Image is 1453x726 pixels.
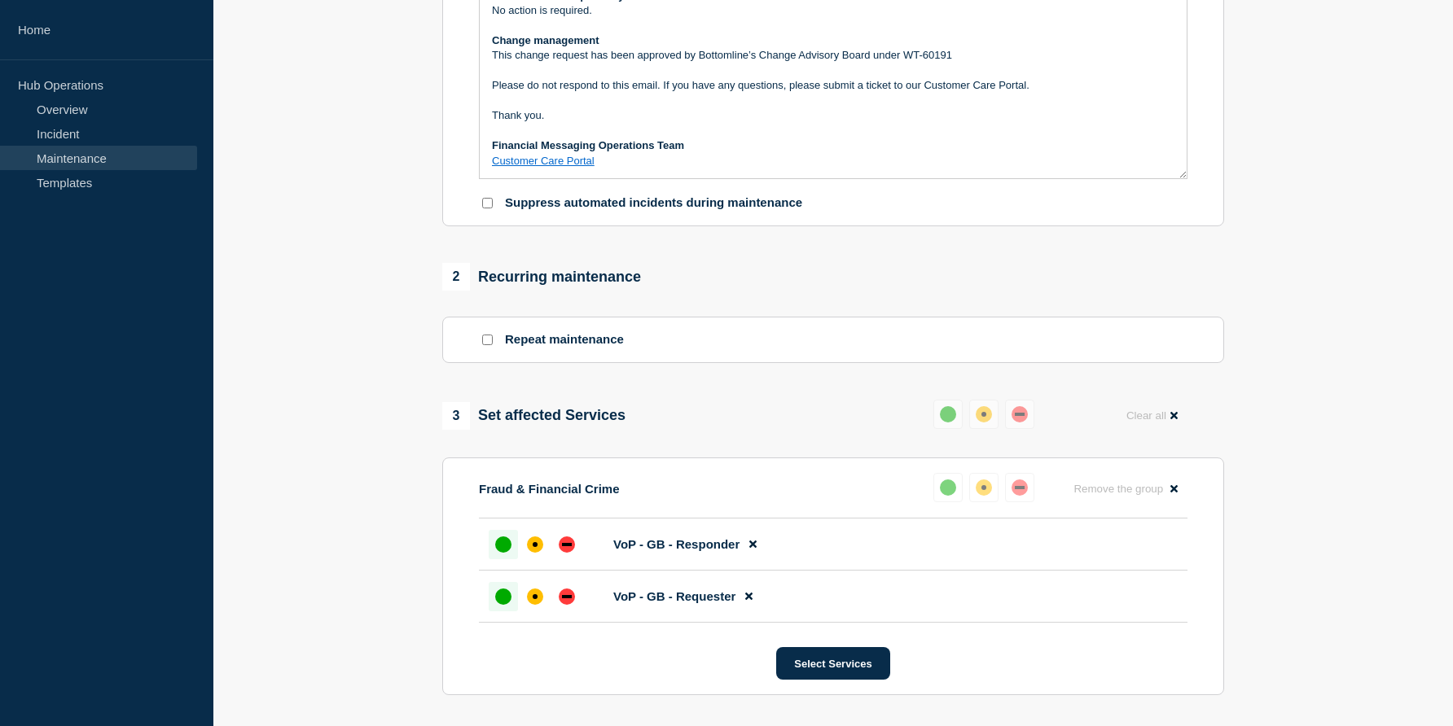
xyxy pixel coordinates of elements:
[492,78,1174,93] p: Please do not respond to this email. If you have any questions, please submit a ticket to our Cus...
[492,48,1174,63] p: This change request has been approved by Bottomline’s Change Advisory Board under WT-60191
[1012,479,1028,496] div: down
[527,588,543,605] div: affected
[505,195,802,211] p: Suppress automated incidents during maintenance
[479,482,620,496] p: Fraud & Financial Crime
[492,155,595,167] a: Customer Care Portal
[776,647,889,680] button: Select Services
[1064,473,1187,505] button: Remove the group
[527,536,543,553] div: affected
[442,263,470,291] span: 2
[969,400,999,429] button: affected
[492,108,1174,123] p: Thank you.
[442,402,470,430] span: 3
[1005,473,1034,502] button: down
[933,400,963,429] button: up
[482,198,493,208] input: Suppress automated incidents during maintenance
[492,139,684,151] strong: Financial Messaging Operations Team
[442,402,626,430] div: Set affected Services
[969,473,999,502] button: affected
[976,406,992,422] div: affected
[933,473,963,502] button: up
[492,34,599,46] strong: Change management
[976,479,992,496] div: affected
[559,536,575,553] div: down
[505,332,624,348] p: Repeat maintenance
[559,588,575,605] div: down
[613,537,740,551] span: VoP - GB - Responder
[1117,400,1187,431] button: Clear all
[442,263,641,291] div: Recurring maintenance
[492,3,1174,18] p: No action is required.
[613,589,735,603] span: VoP - GB - Requester
[940,406,956,422] div: up
[1012,406,1028,422] div: down
[1073,483,1163,495] span: Remove the group
[495,536,511,553] div: up
[940,479,956,496] div: up
[482,335,493,345] input: Repeat maintenance
[495,588,511,605] div: up
[1005,400,1034,429] button: down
